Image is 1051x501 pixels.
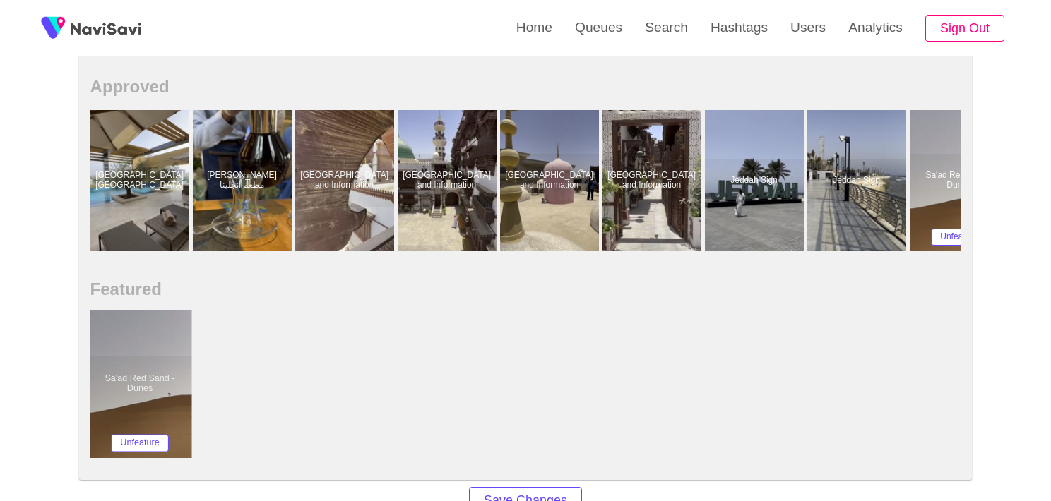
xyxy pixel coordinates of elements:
a: [PERSON_NAME] مطعم أنجليناAngelina Paris Jeddah مطعم أنجلينا [193,110,295,251]
a: Jeddah SignJeddah Sign [807,110,910,251]
button: Sign Out [925,15,1004,42]
a: [GEOGRAPHIC_DATA] and InformationAl Taybat International City Museum of Science and Information [602,110,705,251]
a: [GEOGRAPHIC_DATA] and InformationAl Taybat International City Museum of Science and Information [295,110,398,251]
h2: Approved [90,77,961,97]
a: Sa'ad Red Sand - DunesSa'ad Red Sand - DunesUnfeature [910,110,1012,251]
img: fireSpot [35,11,71,46]
button: Unfeature [931,229,987,246]
img: fireSpot [71,21,141,35]
h2: Featured [90,279,961,299]
a: Jeddah SignJeddah Sign [705,110,807,251]
button: Unfeature [110,434,169,452]
a: [GEOGRAPHIC_DATA] and InformationAl Taybat International City Museum of Science and Information [398,110,500,251]
a: Sa'ad Red Sand - DunesSa'ad Red Sand - DunesUnfeature [90,313,193,454]
a: [GEOGRAPHIC_DATA] and InformationAl Taybat International City Museum of Science and Information [500,110,602,251]
a: [GEOGRAPHIC_DATA] [GEOGRAPHIC_DATA]SHIRVAN Hotel City Yard Jeddah [90,110,193,251]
